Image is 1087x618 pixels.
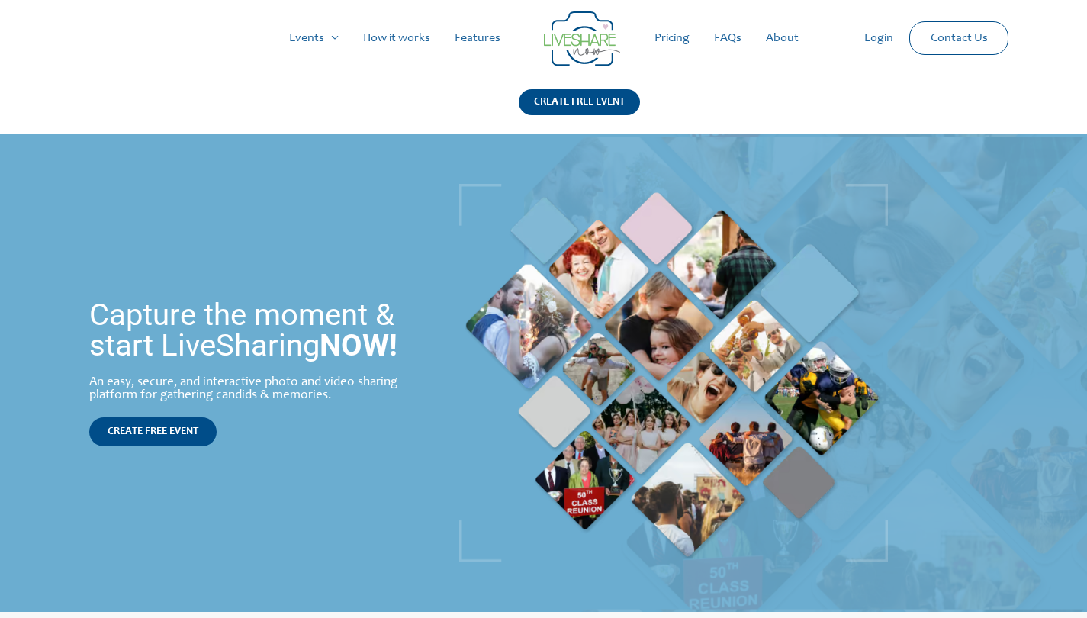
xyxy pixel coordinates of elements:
span: CREATE FREE EVENT [108,426,198,437]
a: About [754,14,811,63]
a: FAQs [702,14,754,63]
img: Live Photobooth [459,184,888,562]
a: CREATE FREE EVENT [89,417,217,446]
a: Events [277,14,351,63]
div: CREATE FREE EVENT [519,89,640,115]
div: An easy, secure, and interactive photo and video sharing platform for gathering candids & memories. [89,376,432,402]
a: Features [442,14,513,63]
a: Pricing [642,14,702,63]
a: Contact Us [918,22,1000,54]
a: How it works [351,14,442,63]
a: CREATE FREE EVENT [519,89,640,134]
a: Login [852,14,905,63]
nav: Site Navigation [27,14,1060,63]
img: LiveShare logo - Capture & Share Event Memories [544,11,620,66]
strong: NOW! [320,327,397,363]
h1: Capture the moment & start LiveSharing [89,300,432,361]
